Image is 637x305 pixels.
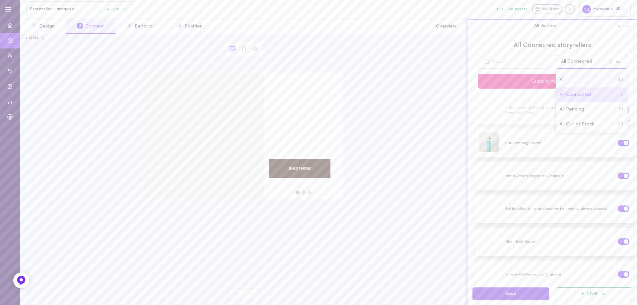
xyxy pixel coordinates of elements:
[497,7,528,11] button: 16 Live Assets
[560,77,565,83] span: All
[609,58,612,65] span: 6
[579,2,631,16] div: Moroccanoil UK
[618,121,623,128] span: 20
[301,190,307,195] div: move to slide 2
[127,23,132,29] span: 3
[269,116,338,150] span: A gentle, argan oil-infused shower gel that helps to hydrate and revitalize skin as it cleanses.
[30,7,107,12] span: Storyteller - aragan oil
[532,4,562,14] a: My Store
[560,106,584,113] span: All Pending
[478,41,627,50] span: All Connected storytellers
[26,36,38,40] div: c-32932
[560,121,594,128] span: All Out of Stock
[31,23,36,29] span: 1
[619,106,623,113] span: 51
[425,19,468,34] button: Overview
[620,92,623,98] span: 6
[244,288,260,299] span: Redo
[295,190,301,195] div: move to slide 1
[542,7,559,13] span: My Store
[115,19,166,34] button: 3Behavior
[587,291,598,297] span: Live
[560,92,591,98] span: All Connected
[107,7,119,11] span: Live
[497,7,532,12] a: 16 Live Assets
[478,74,614,89] button: Create new
[20,19,66,34] button: 1Design
[613,119,631,123] div: Out of stock
[618,77,623,83] span: 83
[556,287,632,300] button: Live
[269,94,338,117] span: Shower Gel Fragrance Originale
[16,275,26,285] img: Feedback Button
[561,59,592,64] div: All Connected
[269,159,330,178] span: SHOP NOW
[472,287,549,300] button: Save
[77,23,83,29] span: 2
[307,190,313,195] div: move to slide 3
[478,55,549,69] input: Search
[534,23,556,29] span: All Visitors
[565,4,575,14] div: Knowledge center
[66,19,115,34] button: 2Content
[166,19,214,34] button: 4Position
[177,23,182,29] span: 4
[227,288,244,299] span: Undo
